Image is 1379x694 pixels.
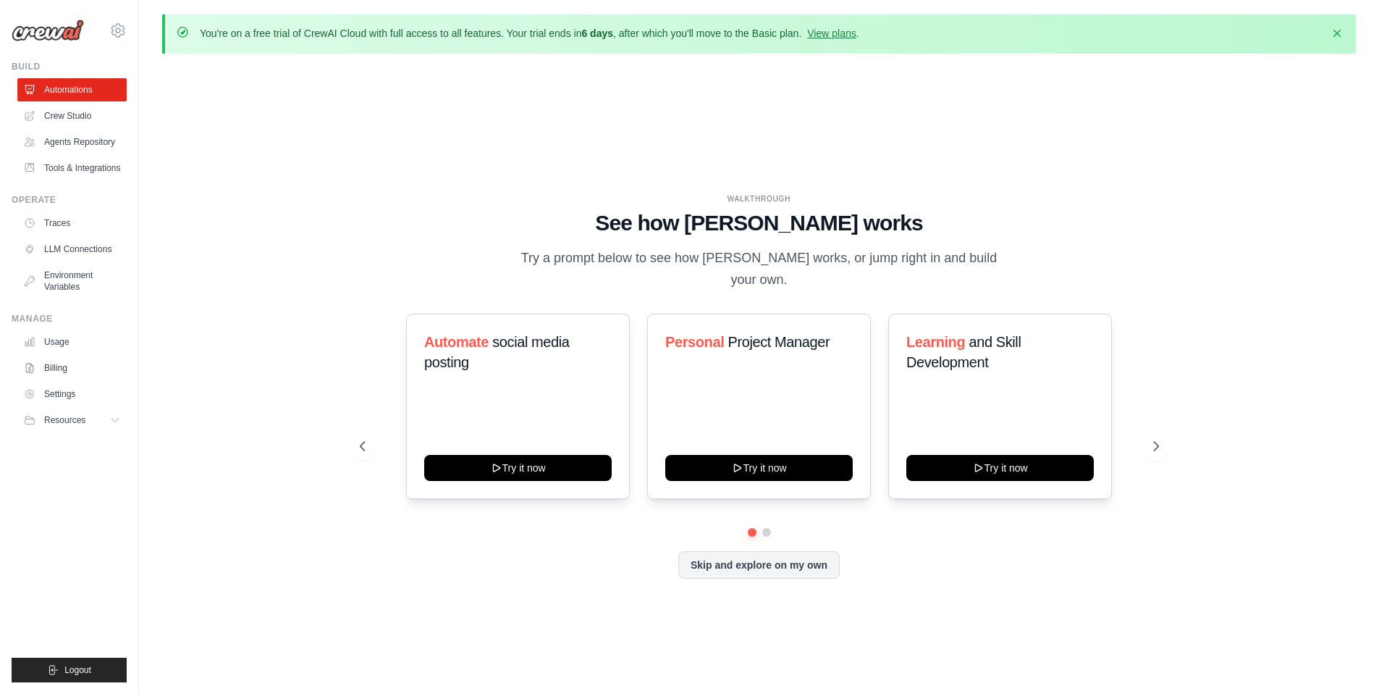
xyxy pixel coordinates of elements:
[906,334,965,350] span: Learning
[665,334,724,350] span: Personal
[17,330,127,354] a: Usage
[12,20,84,41] img: Logo
[360,210,1159,236] h1: See how [PERSON_NAME] works
[17,356,127,380] a: Billing
[424,334,570,370] span: social media posting
[581,28,613,39] strong: 6 days
[17,78,127,101] a: Automations
[12,313,127,325] div: Manage
[906,455,1094,481] button: Try it now
[906,334,1021,370] span: and Skill Development
[360,193,1159,204] div: WALKTHROUGH
[678,551,840,579] button: Skip and explore on my own
[17,212,127,235] a: Traces
[17,264,127,298] a: Environment Variables
[17,130,127,154] a: Agents Repository
[64,664,91,676] span: Logout
[807,28,856,39] a: View plans
[665,455,853,481] button: Try it now
[12,658,127,682] button: Logout
[12,194,127,206] div: Operate
[424,334,489,350] span: Automate
[17,382,127,406] a: Settings
[17,156,127,180] a: Tools & Integrations
[17,238,127,261] a: LLM Connections
[516,248,1003,290] p: Try a prompt below to see how [PERSON_NAME] works, or jump right in and build your own.
[424,455,612,481] button: Try it now
[17,409,127,432] button: Resources
[12,61,127,72] div: Build
[44,414,85,426] span: Resources
[728,334,830,350] span: Project Manager
[17,104,127,127] a: Crew Studio
[200,26,859,41] p: You're on a free trial of CrewAI Cloud with full access to all features. Your trial ends in , aft...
